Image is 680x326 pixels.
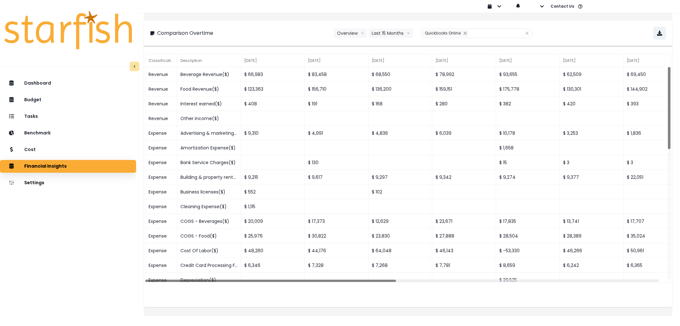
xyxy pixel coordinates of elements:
div: $ 8,659 [496,258,560,273]
div: Beverage Revenue($) [177,67,241,82]
div: $ 17,835 [496,214,560,229]
div: Expense [145,273,177,287]
div: $ 191 [305,96,369,111]
div: $ 102 [369,185,432,199]
div: $ 9,310 [241,126,305,140]
div: $ 68,550 [369,67,432,82]
div: $ 9,297 [369,170,432,185]
div: $ 1,658 [496,140,560,155]
div: $ 10,178 [496,126,560,140]
div: Expense [145,258,177,273]
div: $ 46,266 [560,243,624,258]
div: Building & property rent($) [177,170,241,185]
div: [DATE] [241,54,305,67]
div: Other income($) [177,111,241,126]
div: Expense [145,155,177,170]
div: $ 28,504 [496,229,560,243]
div: [DATE] [369,54,432,67]
div: Description [177,54,241,67]
div: Cost Of Labor($) [177,243,241,258]
div: Revenue [145,82,177,96]
div: Interest earned($) [177,96,241,111]
div: $ 25,976 [241,229,305,243]
button: Overviewarrow down line [334,28,367,38]
button: Remove [462,30,469,36]
svg: arrow down line [361,30,364,36]
div: $ 29,525 [496,273,560,287]
svg: arrow down line [407,30,410,36]
div: $ 280 [432,96,496,111]
div: [DATE] [305,54,369,67]
div: $ 15 [496,155,560,170]
div: $ 552 [241,185,305,199]
div: $ 1,115 [241,199,305,214]
div: Expense [145,243,177,258]
div: Expense [145,185,177,199]
div: [DATE] [432,54,496,67]
div: Quickbooks Online [422,30,469,36]
div: $ 64,048 [369,243,432,258]
div: $ 12,629 [369,214,432,229]
div: $ 175,778 [496,82,560,96]
div: COGS - Food($) [177,229,241,243]
div: $ 9,342 [432,170,496,185]
div: COGS - Beverages($) [177,214,241,229]
p: Tasks [24,114,38,119]
p: Budget [24,97,41,102]
div: Expense [145,199,177,214]
div: $ 4,991 [305,126,369,140]
div: Cleaning Expense($) [177,199,241,214]
div: Revenue [145,67,177,82]
div: Revenue [145,111,177,126]
div: $ 136,200 [369,82,432,96]
div: $ 78,992 [432,67,496,82]
div: $ 420 [560,96,624,111]
div: Advertising & marketing($) [177,126,241,140]
div: Expense [145,229,177,243]
div: $ 382 [496,96,560,111]
div: Expense [145,214,177,229]
div: $ 130,301 [560,82,624,96]
p: Comparison Overtime [157,29,213,37]
div: $ 123,363 [241,82,305,96]
div: Classification [145,54,177,67]
div: Revenue [145,96,177,111]
div: [DATE] [560,54,624,67]
p: Benchmark [24,130,51,136]
div: $ 44,176 [305,243,369,258]
div: $ 6,346 [241,258,305,273]
div: Food Revenue($) [177,82,241,96]
div: $ 27,888 [432,229,496,243]
div: Expense [145,140,177,155]
div: $ 159,151 [432,82,496,96]
div: $ 7,268 [369,258,432,273]
button: Last 15 Monthsarrow down line [369,28,413,38]
div: $ 7,328 [305,258,369,273]
div: $ 4,836 [369,126,432,140]
div: $ 93,655 [496,67,560,82]
div: $ 6,242 [560,258,624,273]
div: $ 130 [305,155,369,170]
div: Expense [145,126,177,140]
div: $ 9,617 [305,170,369,185]
svg: close [525,31,529,35]
div: Expense [145,170,177,185]
div: $ 6,039 [432,126,496,140]
button: Clear [525,30,529,36]
span: Quickbooks Online [425,30,461,36]
div: $ 20,009 [241,214,305,229]
div: $ 83,458 [305,67,369,82]
div: Credit Card Processing Fees($) [177,258,241,273]
div: $ 3 [560,155,624,170]
div: Depreciation($) [177,273,241,287]
div: $ 30,822 [305,229,369,243]
div: $ 66,983 [241,67,305,82]
div: $ 168 [369,96,432,111]
div: $ 7,781 [432,258,496,273]
div: $ 46,143 [432,243,496,258]
div: [DATE] [496,54,560,67]
p: Dashboard [24,80,51,86]
div: Business licenses($) [177,185,241,199]
svg: close [463,31,467,35]
div: $ 17,373 [305,214,369,229]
